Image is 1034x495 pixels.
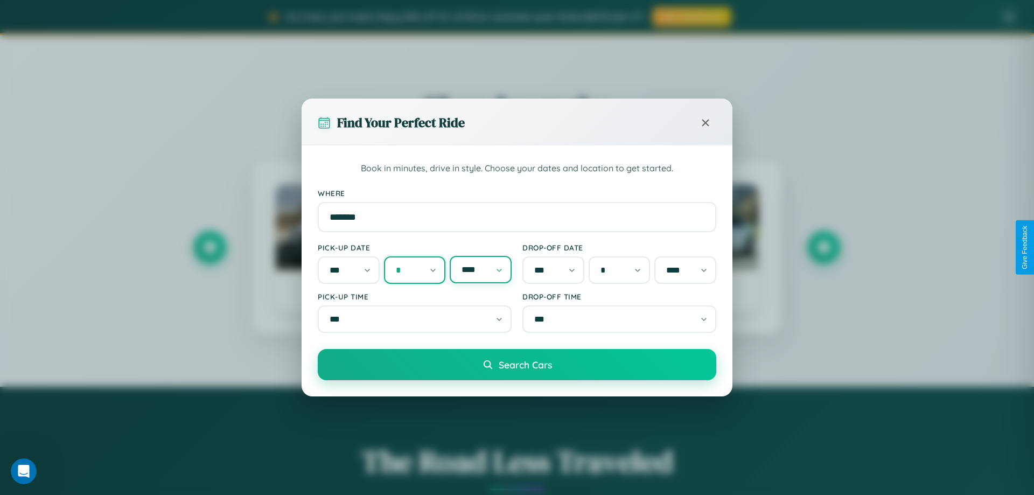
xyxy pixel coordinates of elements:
label: Drop-off Date [522,243,716,252]
label: Pick-up Time [318,292,512,301]
h3: Find Your Perfect Ride [337,114,465,131]
p: Book in minutes, drive in style. Choose your dates and location to get started. [318,162,716,176]
span: Search Cars [499,359,552,371]
label: Pick-up Date [318,243,512,252]
label: Where [318,189,716,198]
label: Drop-off Time [522,292,716,301]
button: Search Cars [318,349,716,380]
